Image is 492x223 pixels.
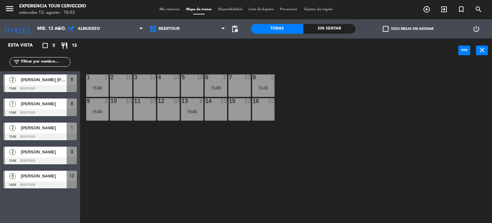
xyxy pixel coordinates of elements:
[159,27,180,31] span: Beertour
[19,3,86,10] div: Experiencia Tour Cervecero
[383,26,433,32] label: Solo mesas sin asignar
[268,98,275,104] div: 10
[86,86,109,90] div: 15:00
[252,86,275,90] div: 15:00
[244,74,251,80] div: 10
[221,98,227,104] div: 10
[9,149,16,155] span: 2
[223,74,227,80] div: 2
[5,4,14,16] button: menu
[72,42,77,49] span: 15
[20,58,70,65] input: Filtrar por nombre...
[126,98,132,104] div: 10
[183,8,215,11] span: Mapa de mesas
[181,109,203,114] div: 19:00
[105,74,109,80] div: 2
[205,86,227,90] div: 15:00
[9,125,16,131] span: 2
[71,76,73,83] span: 6
[173,74,180,80] div: 10
[457,5,465,13] i: turned_in_not
[303,24,356,34] div: Sin sentar
[197,74,203,80] div: 10
[13,58,20,66] i: filter_list
[86,109,109,114] div: 15:00
[71,100,73,107] span: 8
[134,98,135,104] div: 11
[61,42,68,49] i: restaurant
[458,46,470,55] button: power_input
[461,46,468,54] i: power_input
[472,25,480,33] i: power_settings_new
[5,4,14,13] i: menu
[231,25,239,33] span: pending_actions
[21,149,67,155] span: [PERSON_NAME]
[71,148,73,156] span: 9
[126,74,132,80] div: 10
[78,27,100,31] span: Almuerzo
[9,173,16,179] span: 8
[70,172,74,180] span: 13
[156,8,183,11] span: Mis reservas
[383,26,389,32] span: check_box_outline_blank
[53,42,55,49] span: 5
[215,8,245,11] span: Disponibilidad
[200,98,203,104] div: 8
[476,46,488,55] button: close
[21,100,67,107] span: [PERSON_NAME]
[173,98,180,104] div: 10
[245,8,277,11] span: Lista de Espera
[150,98,156,104] div: 10
[71,124,73,132] span: 1
[423,5,430,13] i: add_circle_outline
[229,74,229,80] div: 7
[9,77,16,83] span: 2
[134,74,135,80] div: 3
[21,76,67,83] span: [PERSON_NAME] [PERSON_NAME]
[19,10,86,16] div: miércoles 13. agosto - 10:52
[21,124,67,131] span: [PERSON_NAME]
[21,173,67,179] span: [PERSON_NAME]
[440,5,448,13] i: exit_to_app
[229,98,229,104] div: 15
[9,101,16,107] span: 1
[277,8,300,11] span: Pre-acceso
[475,5,482,13] i: search
[41,42,49,49] i: crop_square
[105,98,109,104] div: 2
[251,24,303,34] div: Todas
[55,25,62,33] i: arrow_drop_down
[3,42,46,49] div: Esta vista
[150,74,156,80] div: 10
[271,74,275,80] div: 1
[244,98,251,104] div: 10
[478,46,486,54] i: close
[300,8,336,11] span: Tarjetas de regalo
